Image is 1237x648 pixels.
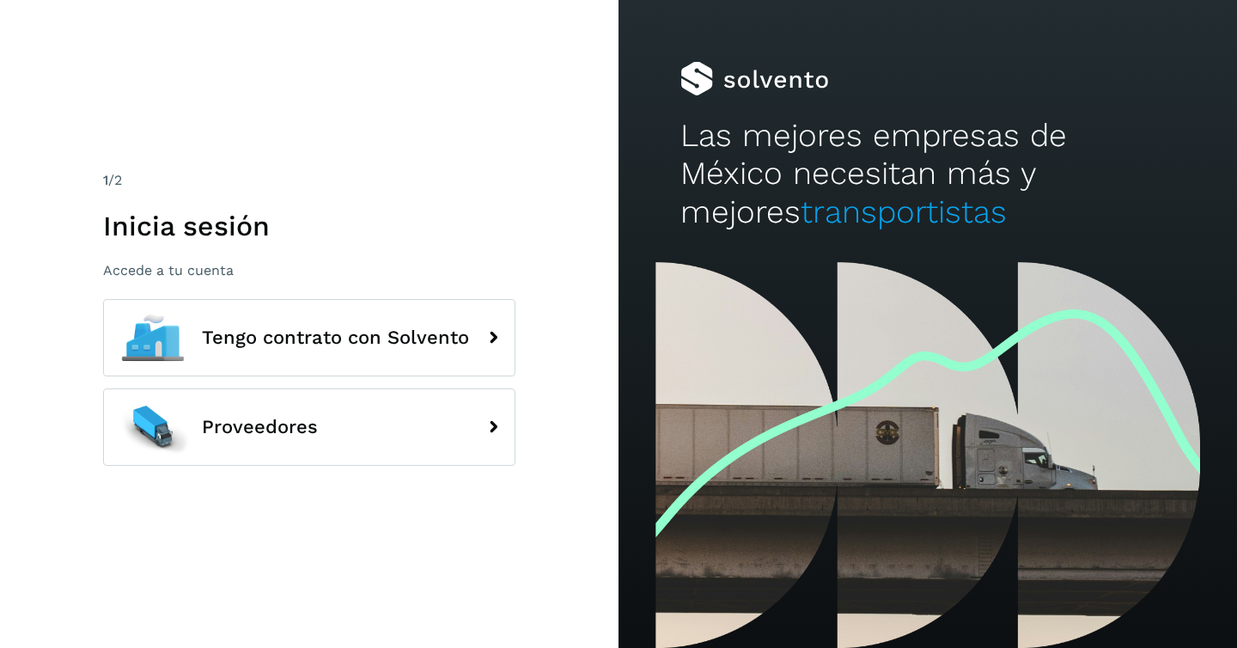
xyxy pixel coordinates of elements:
p: Accede a tu cuenta [103,262,515,278]
span: Proveedores [202,417,318,437]
div: /2 [103,170,515,191]
span: Tengo contrato con Solvento [202,327,469,348]
span: transportistas [801,193,1007,230]
span: 1 [103,172,108,188]
h1: Inicia sesión [103,210,515,242]
button: Proveedores [103,388,515,466]
button: Tengo contrato con Solvento [103,299,515,376]
h2: Las mejores empresas de México necesitan más y mejores [680,117,1175,231]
